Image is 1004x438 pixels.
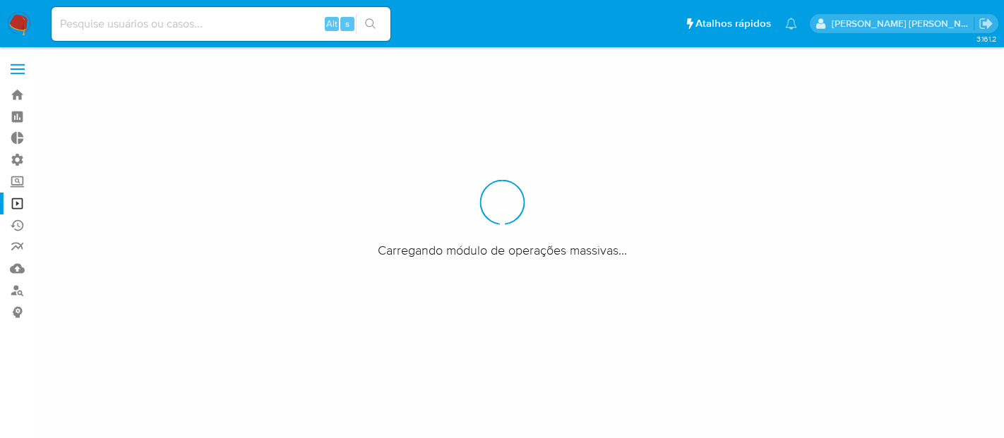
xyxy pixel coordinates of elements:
[326,17,337,30] span: Alt
[378,241,627,258] span: Carregando módulo de operações massivas...
[52,15,390,33] input: Pesquise usuários ou casos...
[345,17,349,30] span: s
[832,17,974,30] p: luciana.joia@mercadopago.com.br
[695,16,771,31] span: Atalhos rápidos
[356,14,385,34] button: search-icon
[785,18,797,30] a: Notificações
[979,16,993,31] a: Sair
